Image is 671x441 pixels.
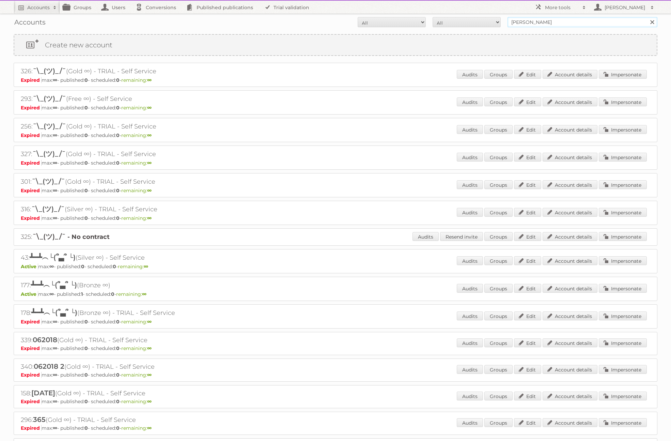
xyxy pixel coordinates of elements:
[514,70,541,79] a: Edit
[116,345,120,351] strong: 0
[21,253,259,263] h2: 43: (Silver ∞) - Self Service
[84,425,88,431] strong: 0
[599,365,647,374] a: Impersonate
[121,77,152,83] span: remaining:
[27,4,50,11] h2: Accounts
[543,338,597,347] a: Account details
[84,398,88,405] strong: 0
[531,1,589,14] a: More tools
[113,263,116,270] strong: 0
[53,372,57,378] strong: ∞
[53,398,57,405] strong: ∞
[484,97,513,106] a: Groups
[53,160,57,166] strong: ∞
[147,215,152,221] strong: ∞
[599,418,647,427] a: Impersonate
[84,187,88,194] strong: 0
[84,160,88,166] strong: 0
[543,392,597,400] a: Account details
[514,232,541,241] a: Edit
[32,232,66,241] span: ¯\_(ツ)_/¯
[121,372,152,378] span: remaining:
[116,291,146,297] span: remaining:
[34,362,64,370] span: 062018 2
[49,263,54,270] strong: ∞
[260,1,316,14] a: Trial validation
[514,180,541,189] a: Edit
[21,77,42,83] span: Expired
[21,425,42,431] span: Expired
[543,153,597,162] a: Account details
[484,208,513,217] a: Groups
[484,125,513,134] a: Groups
[599,153,647,162] a: Impersonate
[599,256,647,265] a: Impersonate
[543,70,597,79] a: Account details
[53,187,57,194] strong: ∞
[53,425,57,431] strong: ∞
[147,372,152,378] strong: ∞
[599,338,647,347] a: Impersonate
[457,418,483,427] a: Audits
[543,208,597,217] a: Account details
[84,319,88,325] strong: 0
[21,263,38,270] span: Active
[121,187,152,194] span: remaining:
[21,319,650,325] p: max: - published: - scheduled: -
[147,345,152,351] strong: ∞
[457,256,483,265] a: Audits
[14,35,657,55] a: Create new account
[121,105,152,111] span: remaining:
[21,177,259,187] h2: 301: (Gold ∞) - TRIAL - Self Service
[31,281,77,289] span: ┻━┻︵└(՞▃՞ └)
[81,291,83,297] strong: 1
[121,319,152,325] span: remaining:
[147,77,152,83] strong: ∞
[21,66,259,76] h2: 326: (Gold ∞) - TRIAL - Self Service
[144,263,148,270] strong: ∞
[84,372,88,378] strong: 0
[484,232,513,241] a: Groups
[603,4,647,11] h2: [PERSON_NAME]
[121,425,152,431] span: remaining:
[33,122,66,130] span: ¯\_(ツ)_/¯
[147,398,152,405] strong: ∞
[53,319,57,325] strong: ∞
[21,308,259,318] h2: 178: (Bronze ∞) - TRIAL - Self Service
[21,122,259,132] h2: 256: (Gold ∞) - TRIAL - Self Service
[116,187,120,194] strong: 0
[31,389,55,397] span: [DATE]
[21,291,650,297] p: max: - published: - scheduled: -
[21,105,650,111] p: max: - published: - scheduled: -
[33,415,46,424] span: 365
[21,345,42,351] span: Expired
[543,418,597,427] a: Account details
[21,389,259,398] h2: 158: (Gold ∞) - TRIAL - Self Service
[543,180,597,189] a: Account details
[21,187,42,194] span: Expired
[111,291,114,297] strong: 0
[543,97,597,106] a: Account details
[484,180,513,189] a: Groups
[53,132,57,138] strong: ∞
[599,392,647,400] a: Impersonate
[599,70,647,79] a: Impersonate
[484,70,513,79] a: Groups
[543,232,597,241] a: Account details
[440,232,483,241] a: Resend invite
[132,1,183,14] a: Conversions
[457,70,483,79] a: Audits
[121,215,152,221] span: remaining:
[457,208,483,217] a: Audits
[31,308,77,317] span: ┻━┻︵└(՞▃՞ └)
[121,132,152,138] span: remaining:
[142,291,146,297] strong: ∞
[484,256,513,265] a: Groups
[21,345,650,351] p: max: - published: - scheduled: -
[21,77,650,83] p: max: - published: - scheduled: -
[457,392,483,400] a: Audits
[32,177,65,185] span: ¯\_(ツ)_/¯
[21,215,650,221] p: max: - published: - scheduled: -
[457,180,483,189] a: Audits
[84,105,88,111] strong: 0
